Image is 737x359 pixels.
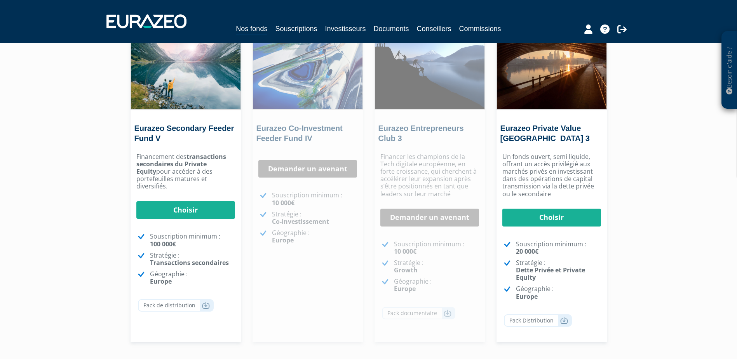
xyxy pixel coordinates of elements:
a: Documents [374,23,409,34]
p: Souscription minimum : [516,240,601,255]
p: Stratégie : [272,211,357,225]
p: Stratégie : [150,252,235,267]
strong: 20 000€ [516,247,538,256]
strong: Europe [150,277,172,286]
strong: Europe [272,236,294,244]
p: Souscription minimum : [150,233,235,247]
strong: 10 000€ [272,199,294,207]
a: Eurazeo Secondary Feeder Fund V [134,124,234,143]
strong: Growth [394,266,418,274]
p: Souscription minimum : [394,240,479,255]
a: Eurazeo Entrepreneurs Club 3 [378,124,464,143]
a: Eurazeo Private Value [GEOGRAPHIC_DATA] 3 [500,124,590,143]
a: Choisir [136,201,235,219]
strong: Transactions secondaires [150,258,229,267]
img: Eurazeo Secondary Feeder Fund V [131,18,240,109]
img: Eurazeo Entrepreneurs Club 3 [375,18,484,109]
p: Un fonds ouvert, semi liquide, offrant un accès privilégié aux marchés privés en investissant dan... [502,153,601,198]
a: Pack Distribution [504,314,572,327]
strong: Co-investissement [272,217,329,226]
a: Nos fonds [236,23,267,35]
p: Souscription minimum : [272,192,357,206]
p: Géographie : [516,285,601,300]
a: Investisseurs [325,23,366,34]
p: Stratégie : [516,259,601,282]
a: Choisir [502,209,601,227]
p: Géographie : [150,270,235,285]
a: Demander un avenant [380,209,479,227]
img: 1732889491-logotype_eurazeo_blanc_rvb.png [106,14,186,28]
strong: 100 000€ [150,240,176,248]
a: Commissions [459,23,501,34]
p: Besoin d'aide ? [725,35,734,105]
p: Stratégie : [394,259,479,274]
img: Eurazeo Co-Investment Feeder Fund IV [253,18,362,109]
a: Pack de distribution [138,299,214,312]
strong: Dette Privée et Private Equity [516,266,585,282]
strong: transactions secondaires du Private Equity [136,152,226,176]
p: Géographie : [394,278,479,293]
a: Pack documentaire [382,307,455,319]
a: Souscriptions [275,23,317,34]
a: Conseillers [417,23,451,34]
strong: 10 000€ [394,247,416,256]
p: Financement des pour accéder à des portefeuilles matures et diversifiés. [136,153,235,190]
p: Géographie : [272,229,357,244]
strong: Europe [516,292,538,301]
a: Demander un avenant [258,160,357,178]
strong: Europe [394,284,416,293]
img: Eurazeo Private Value Europe 3 [497,18,606,109]
a: Eurazeo Co-Investment Feeder Fund IV [256,124,343,143]
p: Financer les champions de la Tech digitale européenne, en forte croissance, qui cherchent à accél... [380,153,479,198]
